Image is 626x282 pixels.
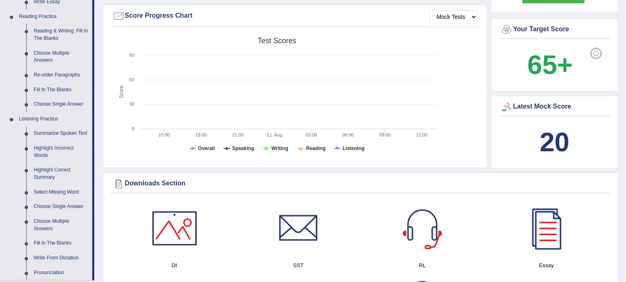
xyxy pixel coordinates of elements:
a: Listening Practice [15,112,92,127]
text: 09:00 [379,132,391,137]
a: Highlight Incorrect Words [30,141,92,163]
a: Write From Dictation [30,251,92,266]
a: Fill In The Blanks [30,236,92,251]
text: 90 [129,53,134,58]
text: 15:00 [158,132,170,137]
h4: SST [240,261,356,270]
a: Reading & Writing: Fill In The Blanks [30,24,92,46]
a: Choose Single Answer [30,199,92,214]
text: 30 [129,102,134,106]
tspan: Writing [271,146,288,151]
a: Summarize Spoken Text [30,126,92,141]
b: 20 [540,127,569,157]
a: Choose Single Answer [30,97,92,112]
div: Your Target Score [500,23,608,36]
a: Choose Multiple Answers [30,214,92,236]
a: Fill In The Blanks [30,83,92,97]
b: 65+ [527,50,572,80]
text: 21:00 [232,132,244,137]
tspan: Listening [342,146,364,151]
a: Highlight Correct Summary [30,163,92,185]
tspan: Test scores [258,37,296,45]
a: Reading Practice [15,9,92,24]
h4: Essay [489,261,604,270]
a: Choose Multiple Answers [30,46,92,68]
tspan: Speaking [232,146,254,151]
div: Downloads Section [112,178,608,190]
tspan: Score [119,86,124,99]
tspan: 11. Aug [267,132,282,137]
text: 06:00 [342,132,354,137]
div: Latest Mock Score [500,101,608,113]
text: 60 [129,77,134,82]
div: Score Progress Chart [112,10,477,22]
tspan: Overall [198,146,215,151]
tspan: Reading [306,146,326,151]
a: Re-order Paragraphs [30,68,92,83]
a: Pronunciation [30,266,92,280]
a: Select Missing Word [30,185,92,200]
text: 0 [132,126,134,131]
h4: RL [365,261,480,270]
text: 18:00 [195,132,207,137]
h4: DI [116,261,232,270]
text: 12:00 [416,132,428,137]
text: 03:00 [306,132,317,137]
